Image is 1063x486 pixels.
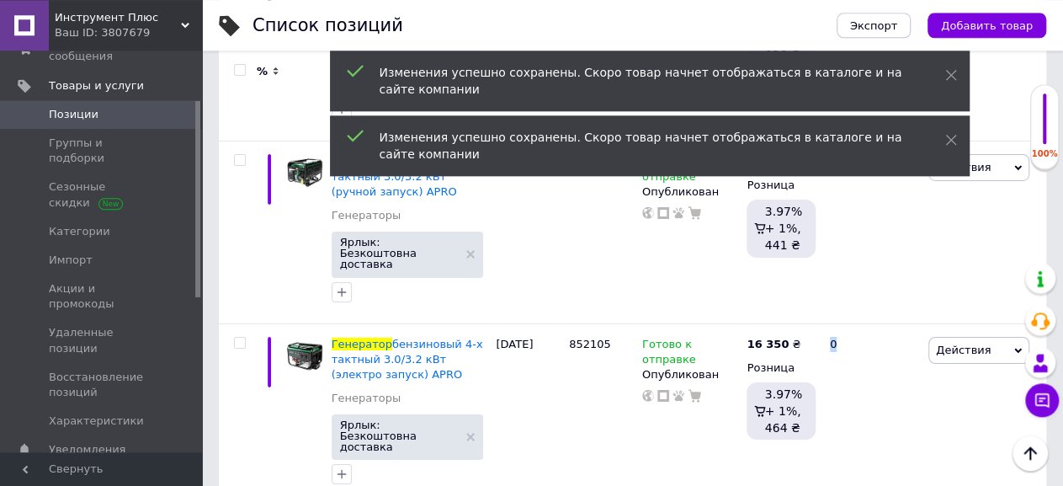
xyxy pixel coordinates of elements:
[252,17,403,35] div: Список позиций
[49,136,156,166] span: Группы и подборки
[747,360,816,376] div: Розница
[55,25,202,40] div: Ваш ID: 3807679
[332,338,392,350] span: Генератор
[332,155,483,198] a: Генераторбензиновый 4-х тактный 3.0/3.2 кВт (ручной запуск) APRO
[1025,383,1059,417] button: Чат с покупателем
[49,442,125,457] span: Уведомления
[49,281,156,312] span: Акции и промокоды
[380,64,903,98] div: Изменения успешно сохранены. Скоро товар начнет отображаться в каталоге и на сайте компании
[492,141,565,323] div: [DATE]
[765,205,802,235] span: 3.97% + 1%,
[941,19,1033,32] span: Добавить товар
[286,337,323,374] img: Генератор бензиновый 4-х тактный 3.0/3.2 кВт (электро запуск) APRO
[936,344,991,356] span: Действия
[1013,435,1048,471] button: Наверх
[765,387,802,418] span: 3.97% + 1%,
[332,391,401,406] a: Генераторы
[55,10,181,25] span: Инструмент Плюс
[927,13,1046,38] button: Добавить товар
[49,78,144,93] span: Товары и услуги
[747,338,789,350] b: 16 350
[340,237,459,270] span: Ярлык: Безкоштовна доставка
[49,370,156,400] span: Восстановление позиций
[332,338,483,381] span: бензиновый 4-х тактный 3.0/3.2 кВт (электро запуск) APRO
[747,178,816,193] div: Розница
[332,155,483,198] span: бензиновый 4-х тактный 3.0/3.2 кВт (ручной запуск) APRO
[49,224,110,239] span: Категории
[1031,148,1058,160] div: 100%
[49,107,98,122] span: Позиции
[642,184,739,200] div: Опубликован
[850,19,897,32] span: Экспорт
[820,141,924,323] div: 0
[332,208,401,223] a: Генераторы
[49,179,156,210] span: Сезонные скидки
[49,414,144,429] span: Характеристики
[642,338,696,371] span: Готово к отправке
[642,367,739,382] div: Опубликован
[380,129,903,163] div: Изменения успешно сохранены. Скоро товар начнет отображаться в каталоге и на сайте компании
[340,419,459,452] span: Ярлык: Безкоштовна доставка
[837,13,911,38] button: Экспорт
[569,338,611,350] span: 852105
[49,253,93,268] span: Импорт
[49,325,156,355] span: Удаленные позиции
[765,421,800,435] span: 464 ₴
[257,63,268,78] span: %
[765,238,800,252] span: 441 ₴
[332,338,483,381] a: Генераторбензиновый 4-х тактный 3.0/3.2 кВт (электро запуск) APRO
[747,337,800,352] div: ₴
[286,154,323,191] img: Генератор бензиновый 4-х тактный 3.0/3.2 кВт (ручной запуск) APRO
